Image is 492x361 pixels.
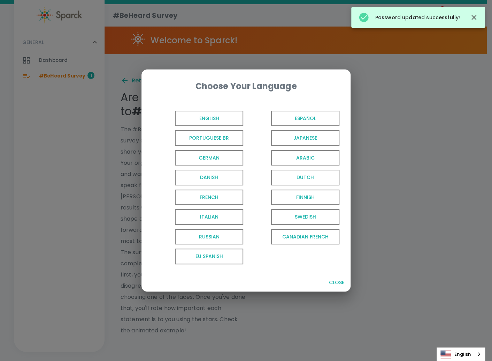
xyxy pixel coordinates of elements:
button: German [150,148,246,168]
button: French [150,187,246,207]
button: Swedish [246,207,342,227]
span: Russian [175,229,243,245]
button: Russian [150,227,246,247]
aside: Language selected: English [437,347,485,361]
button: English [150,109,246,128]
button: Arabic [246,148,342,168]
span: Portuguese BR [175,130,243,146]
button: Close [325,276,348,289]
button: Portuguese BR [150,128,246,148]
span: German [175,150,243,166]
button: Finnish [246,187,342,207]
button: Dutch [246,168,342,187]
span: Finnish [271,190,339,205]
span: Italian [175,209,243,225]
button: Danish [150,168,246,187]
div: Language [437,347,485,361]
button: Español [246,109,342,128]
div: Password updated successfully! [358,9,460,26]
a: English [437,348,485,361]
span: English [175,111,243,126]
button: Japanese [246,128,342,148]
span: Japanese [271,130,339,146]
button: EU Spanish [150,246,246,266]
span: EU Spanish [175,249,243,264]
button: Canadian French [246,227,342,247]
span: Canadian French [271,229,339,245]
div: Choose Your Language [153,81,339,92]
span: Dutch [271,170,339,185]
span: Español [271,111,339,126]
span: Swedish [271,209,339,225]
span: French [175,190,243,205]
span: Danish [175,170,243,185]
span: Arabic [271,150,339,166]
button: Italian [150,207,246,227]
